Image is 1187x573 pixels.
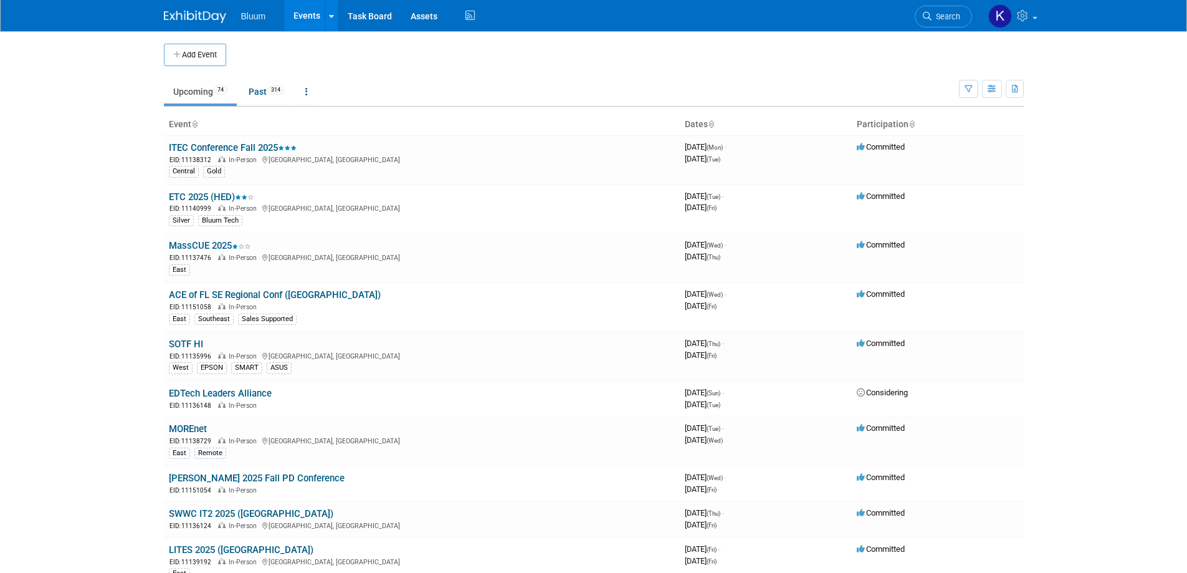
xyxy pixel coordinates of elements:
[852,114,1024,135] th: Participation
[707,291,723,298] span: (Wed)
[229,254,260,262] span: In-Person
[685,240,727,249] span: [DATE]
[191,119,198,129] a: Sort by Event Name
[229,522,260,530] span: In-Person
[169,388,272,399] a: EDTech Leaders Alliance
[229,352,260,360] span: In-Person
[707,546,717,553] span: (Fri)
[229,402,260,410] span: In-Person
[169,191,254,203] a: ETC 2025 (HED)
[915,6,972,27] a: Search
[707,437,723,444] span: (Wed)
[169,203,675,213] div: [GEOGRAPHIC_DATA], [GEOGRAPHIC_DATA]
[239,80,293,104] a: Past314
[164,80,237,104] a: Upcoming74
[707,486,717,493] span: (Fri)
[267,85,284,95] span: 314
[169,264,190,276] div: East
[203,166,225,177] div: Gold
[707,205,717,211] span: (Fri)
[169,156,216,163] span: EID: 11138312
[194,448,226,459] div: Remote
[169,289,381,301] a: ACE of FL SE Regional Conf ([GEOGRAPHIC_DATA])
[707,558,717,565] span: (Fri)
[169,402,216,409] span: EID: 11136148
[707,402,720,408] span: (Tue)
[169,435,675,446] div: [GEOGRAPHIC_DATA], [GEOGRAPHIC_DATA]
[169,304,216,311] span: EID: 11151058
[169,522,216,529] span: EID: 11136124
[722,508,724,518] span: -
[267,362,292,373] div: ASUS
[685,423,724,433] span: [DATE]
[198,215,242,226] div: Bluum Tech
[685,191,724,201] span: [DATE]
[169,556,675,567] div: [GEOGRAPHIC_DATA], [GEOGRAPHIC_DATA]
[722,423,724,433] span: -
[169,423,207,435] a: MOREnet
[169,508,333,519] a: SWWC IT2 2025 ([GEOGRAPHIC_DATA])
[229,486,260,494] span: In-Person
[169,520,675,531] div: [GEOGRAPHIC_DATA], [GEOGRAPHIC_DATA]
[169,448,190,459] div: East
[218,254,226,260] img: In-Person Event
[197,362,227,373] div: EPSON
[685,544,720,554] span: [DATE]
[685,289,727,299] span: [DATE]
[685,203,717,212] span: [DATE]
[685,484,717,494] span: [DATE]
[169,473,345,484] a: [PERSON_NAME] 2025 Fall PD Conference
[169,544,313,556] a: LITES 2025 ([GEOGRAPHIC_DATA])
[707,156,720,163] span: (Tue)
[857,289,905,299] span: Committed
[229,303,260,311] span: In-Person
[680,114,852,135] th: Dates
[169,438,216,445] span: EID: 11138729
[218,522,226,528] img: In-Person Event
[229,437,260,445] span: In-Person
[908,119,915,129] a: Sort by Participation Type
[169,487,216,494] span: EID: 11151054
[169,350,675,361] div: [GEOGRAPHIC_DATA], [GEOGRAPHIC_DATA]
[218,352,226,359] img: In-Person Event
[169,215,194,226] div: Silver
[857,240,905,249] span: Committed
[725,240,727,249] span: -
[164,114,680,135] th: Event
[685,400,720,409] span: [DATE]
[707,254,720,261] span: (Thu)
[707,352,717,359] span: (Fri)
[169,154,675,165] div: [GEOGRAPHIC_DATA], [GEOGRAPHIC_DATA]
[725,142,727,152] span: -
[194,314,234,325] div: Southeast
[229,205,260,213] span: In-Person
[169,339,203,350] a: SOTF HI
[169,362,193,373] div: West
[685,388,724,397] span: [DATE]
[169,559,216,566] span: EID: 11139192
[218,558,226,564] img: In-Person Event
[685,473,727,482] span: [DATE]
[164,44,226,66] button: Add Event
[857,191,905,201] span: Committed
[707,303,717,310] span: (Fri)
[707,474,723,481] span: (Wed)
[722,388,724,397] span: -
[857,339,905,348] span: Committed
[685,252,720,261] span: [DATE]
[238,314,297,325] div: Sales Supported
[707,510,720,517] span: (Thu)
[169,353,216,360] span: EID: 11135996
[685,435,723,445] span: [DATE]
[707,340,720,347] span: (Thu)
[169,166,199,177] div: Central
[707,144,723,151] span: (Mon)
[685,301,717,311] span: [DATE]
[857,388,908,397] span: Considering
[229,558,260,566] span: In-Person
[725,289,727,299] span: -
[707,522,717,529] span: (Fri)
[218,437,226,443] img: In-Person Event
[218,486,226,493] img: In-Person Event
[707,425,720,432] span: (Tue)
